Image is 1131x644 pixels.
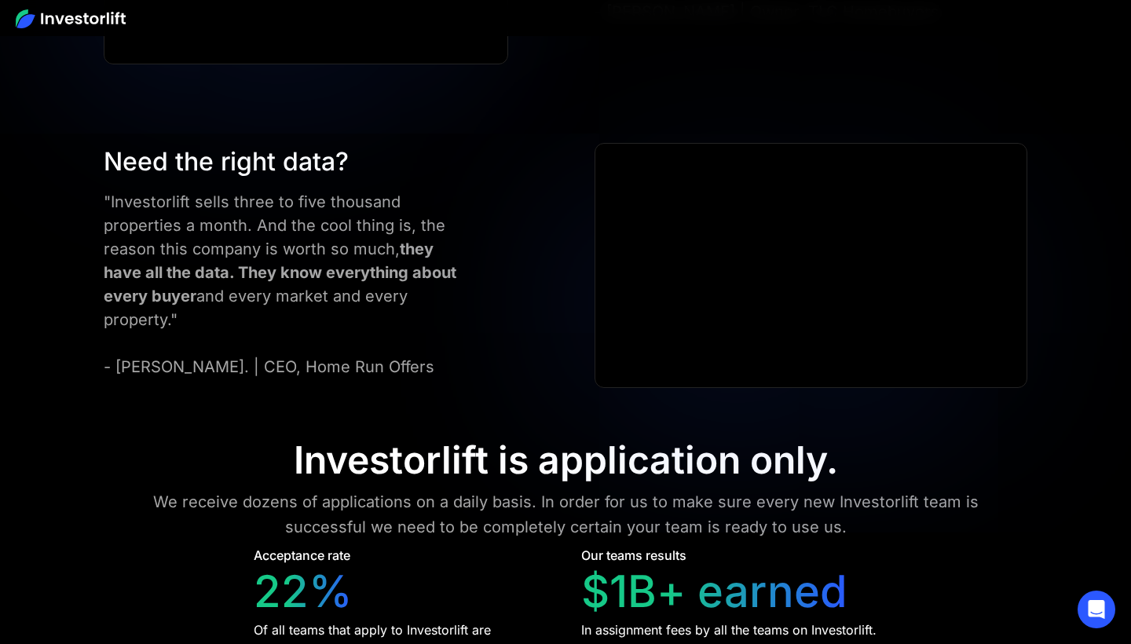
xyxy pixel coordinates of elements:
[581,565,847,618] div: $1B+ earned
[581,546,686,565] div: Our teams results
[254,565,353,618] div: 22%
[113,489,1018,540] div: We receive dozens of applications on a daily basis. In order for us to make sure every new Invest...
[595,144,1027,387] iframe: Ryan Pineda | Testimonial
[104,143,468,181] div: Need the right data?
[104,240,456,306] strong: they have all the data. They know everything about every buyer
[581,619,877,641] div: In assignment fees by all the teams on Investorlift.
[104,190,468,379] div: "Investorlift sells three to five thousand properties a month. And the cool thing is, the reason ...
[254,546,350,565] div: Acceptance rate
[1078,591,1115,628] div: Open Intercom Messenger
[294,437,838,483] div: Investorlift is application only.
